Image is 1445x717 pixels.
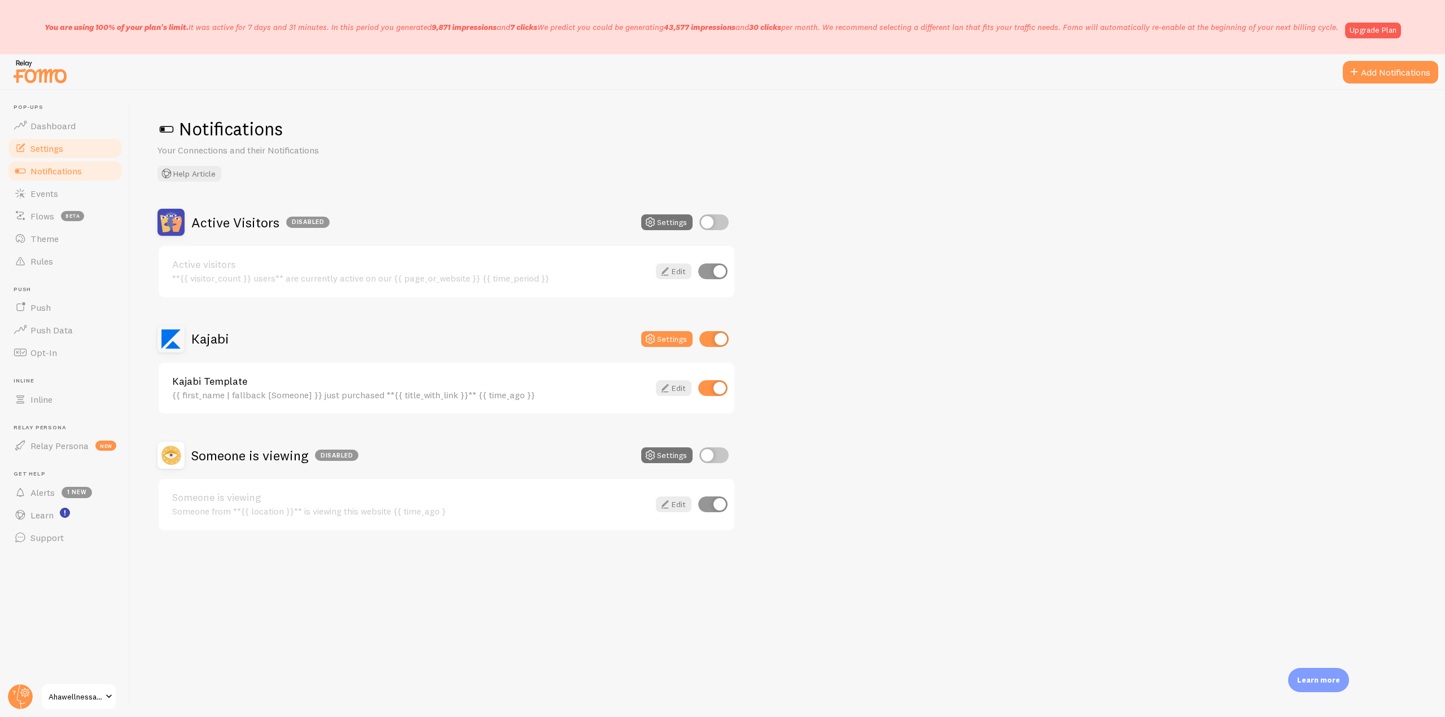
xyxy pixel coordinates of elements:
span: Events [30,188,58,199]
span: Inline [14,377,123,385]
a: Opt-In [7,341,123,364]
a: Push [7,296,123,319]
button: Help Article [157,166,221,182]
div: Learn more [1288,668,1349,692]
a: Edit [656,263,691,279]
h2: Someone is viewing [191,447,358,464]
a: Theme [7,227,123,250]
span: You are using 100% of your plan's limit. [45,22,189,32]
a: Learn [7,504,123,526]
div: {{ first_name | fallback [Someone] }} just purchased **{{ title_with_link }}** {{ time_ago }} [172,390,649,400]
a: Push Data [7,319,123,341]
span: Get Help [14,470,123,478]
span: and [432,22,537,32]
button: Settings [641,331,693,347]
span: 1 new [62,487,92,498]
a: Relay Persona new [7,434,123,457]
button: Settings [641,447,693,463]
a: Flows beta [7,205,123,227]
img: fomo-relay-logo-orange.svg [12,57,68,86]
div: Disabled [315,450,358,461]
img: Someone is viewing [157,442,185,469]
a: Settings [7,137,123,160]
span: Settings [30,143,63,154]
a: Rules [7,250,123,272]
a: Support [7,526,123,549]
svg: <p>Watch New Feature Tutorials!</p> [60,508,70,518]
div: **{{ visitor_count }} users** are currently active on our {{ page_or_website }} {{ time_period }} [172,273,649,283]
a: Kajabi Template [172,376,649,386]
b: 7 clicks [510,22,537,32]
a: Ahawellnessacademy [41,683,117,710]
p: Learn more [1297,675,1340,685]
p: Your Connections and their Notifications [157,144,428,157]
p: It was active for 7 days and 31 minutes. In this period you generated We predict you could be gen... [45,21,1338,33]
span: Ahawellnessacademy [49,690,102,703]
span: new [95,441,116,451]
div: Disabled [286,217,330,228]
a: Alerts 1 new [7,481,123,504]
h2: Active Visitors [191,214,330,231]
span: Support [30,532,64,543]
img: Active Visitors [157,209,185,236]
span: Dashboard [30,120,76,131]
span: Pop-ups [14,104,123,111]
span: Rules [30,256,53,267]
a: Someone is viewing [172,492,649,503]
a: Active visitors [172,259,649,270]
span: Push Data [30,324,73,336]
a: Edit [656,380,691,396]
span: and [664,22,781,32]
button: Settings [641,214,693,230]
span: Inline [30,394,52,405]
a: Events [7,182,123,205]
span: Opt-In [30,347,57,358]
a: Edit [656,496,691,512]
b: 43,577 impressions [664,22,735,32]
span: Flows [30,210,54,222]
h1: Notifications [157,117,1418,140]
a: Upgrade Plan [1345,23,1401,38]
span: Theme [30,233,59,244]
span: Relay Persona [14,424,123,432]
span: beta [61,211,84,221]
span: Push [30,302,51,313]
span: Alerts [30,487,55,498]
b: 9,871 impressions [432,22,497,32]
a: Dashboard [7,115,123,137]
a: Notifications [7,160,123,182]
span: Learn [30,509,54,521]
span: Push [14,286,123,293]
img: Kajabi [157,325,185,353]
b: 30 clicks [749,22,781,32]
a: Inline [7,388,123,411]
div: Someone from **{{ location }}** is viewing this website {{ time_ago } [172,506,649,516]
span: Relay Persona [30,440,89,451]
span: Notifications [30,165,82,177]
h2: Kajabi [191,330,229,347]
